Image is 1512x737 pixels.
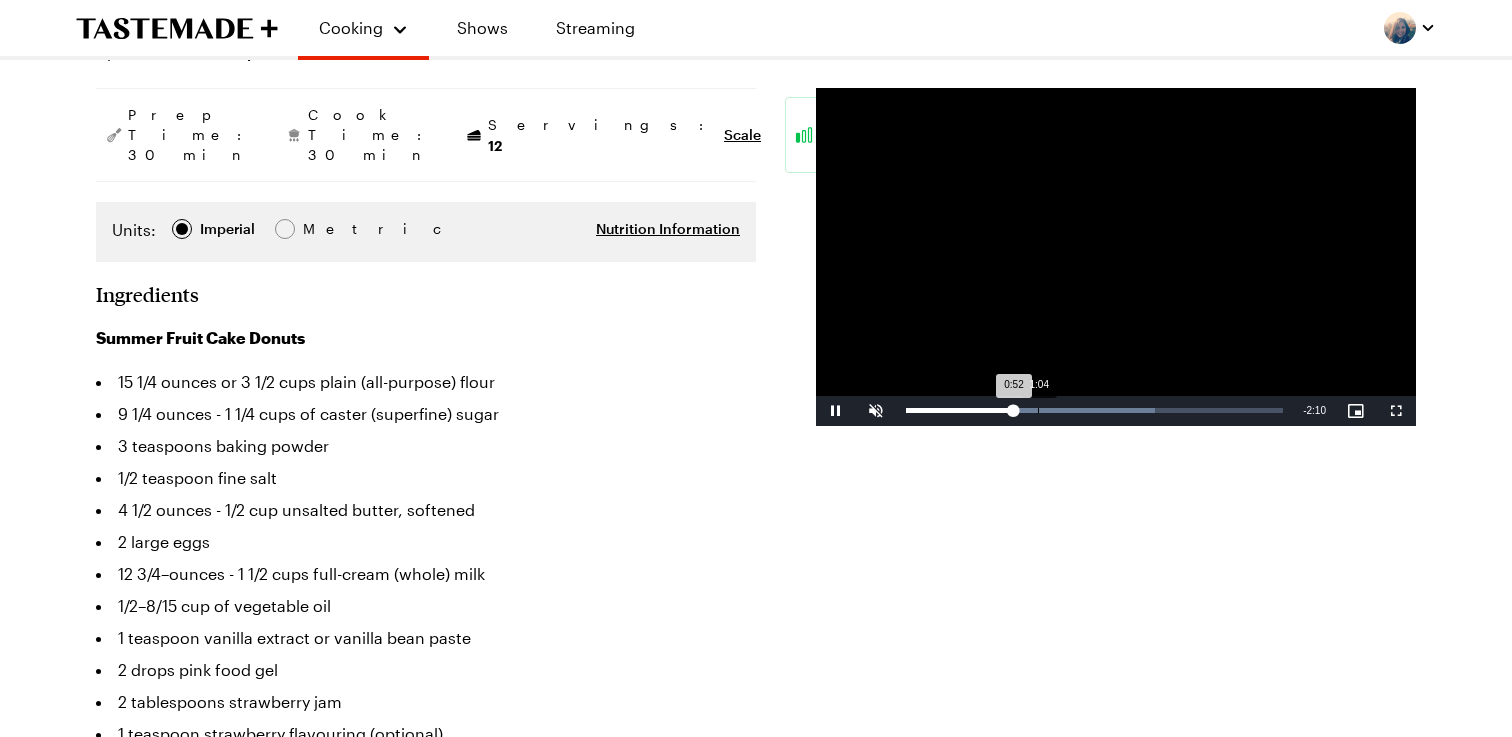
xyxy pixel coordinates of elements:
[319,18,383,37] span: Cooking
[96,526,756,558] li: 2 large eggs
[96,282,199,306] h2: Ingredients
[303,218,345,240] div: Metric
[96,398,756,430] li: 9 1/4 ounces - 1 1/4 cups of caster (superfine) sugar
[96,622,756,654] li: 1 teaspoon vanilla extract or vanilla bean paste
[96,654,756,686] li: 2 drops pink food gel
[1376,396,1416,426] button: Fullscreen
[596,219,740,239] button: Nutrition Information
[112,218,156,242] label: Units:
[76,17,278,40] a: To Tastemade Home Page
[318,8,409,48] button: Cooking
[303,218,347,240] span: Metric
[816,88,1416,426] video-js: Video Player
[1303,405,1306,416] span: -
[96,366,756,398] li: 15 1/4 ounces or 3 1/2 cups plain (all-purpose) flour
[308,105,432,165] span: Cook Time: 30 min
[488,115,714,156] span: Servings:
[488,135,502,154] span: 12
[96,494,756,526] li: 4 1/2 ounces - 1/2 cup unsalted butter, softened
[906,408,1283,413] div: Progress Bar
[1384,12,1436,44] button: Profile picture
[200,218,257,240] span: Imperial
[816,396,856,426] button: Pause
[96,590,756,622] li: 1/2–8/15 cup of vegetable oil
[1336,396,1376,426] button: Picture-in-Picture
[112,218,345,246] div: Imperial Metric
[96,430,756,462] li: 3 teaspoons baking powder
[200,218,255,240] div: Imperial
[128,105,252,165] span: Prep Time: 30 min
[96,462,756,494] li: 1/2 teaspoon fine salt
[96,558,756,590] li: 12 3/4–ounces - 1 1/2 cups full-cream (whole) milk
[856,396,896,426] button: Unmute
[724,125,761,145] button: Scale
[1384,12,1416,44] img: Profile picture
[96,326,756,350] h3: Summer Fruit Cake Donuts
[1307,405,1326,416] span: 2:10
[96,686,756,718] li: 2 tablespoons strawberry jam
